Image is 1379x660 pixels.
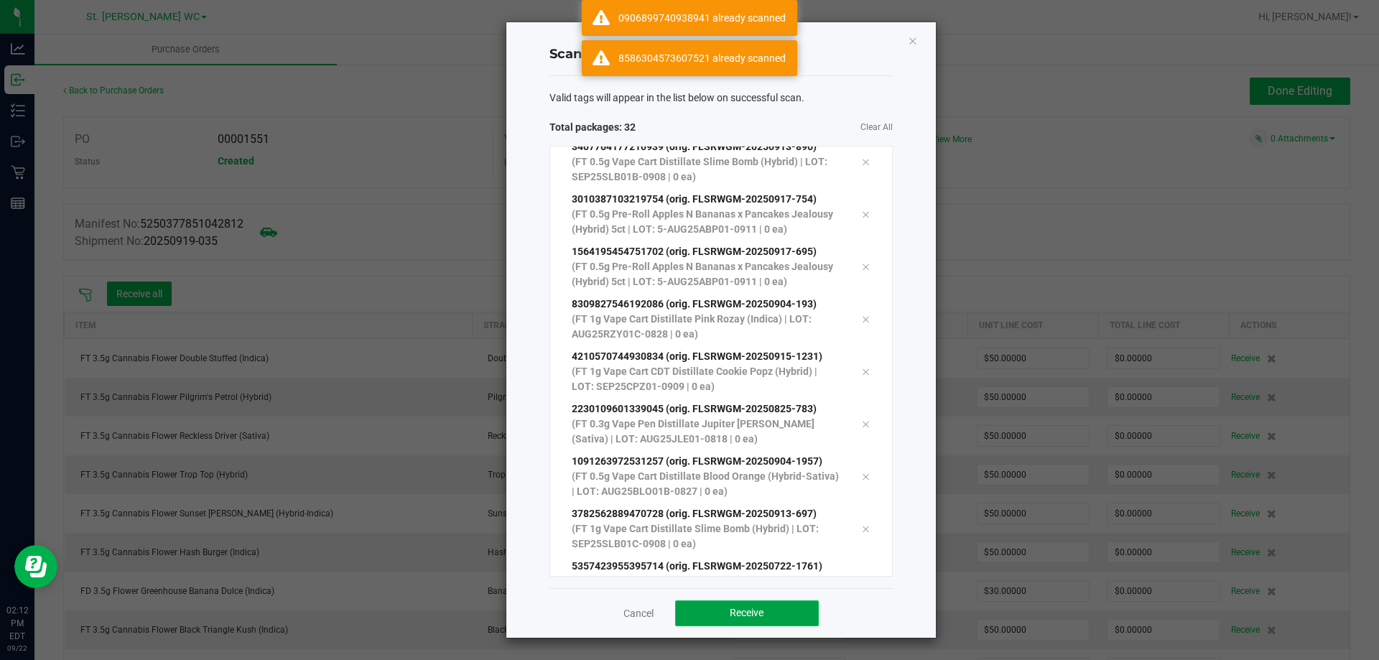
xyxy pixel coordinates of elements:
[908,32,918,49] button: Close
[572,417,840,447] p: (FT 0.3g Vape Pen Distillate Jupiter [PERSON_NAME] (Sativa) | LOT: AUG25JLE01-0818 | 0 ea)
[860,121,893,134] a: Clear All
[730,607,763,618] span: Receive
[850,520,881,537] div: Remove tag
[850,310,881,327] div: Remove tag
[549,120,721,135] span: Total packages: 32
[572,154,840,185] p: (FT 0.5g Vape Cart Distillate Slime Bomb (Hybrid) | LOT: SEP25SLB01B-0908 | 0 ea)
[675,600,819,626] button: Receive
[549,45,893,64] h4: Scan Packages to Receive
[572,193,817,205] span: 3010387103219754 (orig. FLSRWGM-20250917-754)
[850,205,881,223] div: Remove tag
[850,363,881,380] div: Remove tag
[850,468,881,485] div: Remove tag
[572,521,840,552] p: (FT 1g Vape Cart Distillate Slime Bomb (Hybrid) | LOT: SEP25SLB01C-0908 | 0 ea)
[572,141,817,152] span: 3407764177210939 (orig. FLSRWGM-20250913-896)
[850,415,881,432] div: Remove tag
[572,364,840,394] p: (FT 1g Vape Cart CDT Distillate Cookie Popz (Hybrid) | LOT: SEP25CPZ01-0909 | 0 ea)
[850,258,881,275] div: Remove tag
[572,469,840,499] p: (FT 0.5g Vape Cart Distillate Blood Orange (Hybrid-Sativa) | LOT: AUG25BLO01B-0827 | 0 ea)
[572,246,817,257] span: 1564195454751702 (orig. FLSRWGM-20250917-695)
[572,403,817,414] span: 2230109601339045 (orig. FLSRWGM-20250825-783)
[572,350,822,362] span: 4210570744930834 (orig. FLSRWGM-20250915-1231)
[549,90,804,106] span: Valid tags will appear in the list below on successful scan.
[850,572,881,590] div: Remove tag
[618,11,786,25] div: 0906899740938941 already scanned
[572,455,822,467] span: 1091263972531257 (orig. FLSRWGM-20250904-1957)
[623,606,654,621] a: Cancel
[572,560,822,572] span: 5357423955395714 (orig. FLSRWGM-20250722-1761)
[850,153,881,170] div: Remove tag
[572,508,817,519] span: 3782562889470728 (orig. FLSRWGM-20250913-697)
[572,312,840,342] p: (FT 1g Vape Cart Distillate Pink Rozay (Indica) | LOT: AUG25RZY01C-0828 | 0 ea)
[14,545,57,588] iframe: Resource center
[618,51,786,65] div: 8586304573607521 already scanned
[572,207,840,237] p: (FT 0.5g Pre-Roll Apples N Bananas x Pancakes Jealousy (Hybrid) 5ct | LOT: 5-AUG25ABP01-0911 | 0 ea)
[572,574,840,604] p: (FT 0.3g Vape Pen Distillate Aries Rising (THC) | LOT: JUL25ARR01-0716 | 0 ea)
[572,259,840,289] p: (FT 0.5g Pre-Roll Apples N Bananas x Pancakes Jealousy (Hybrid) 5ct | LOT: 5-AUG25ABP01-0911 | 0 ea)
[572,298,817,310] span: 8309827546192086 (orig. FLSRWGM-20250904-193)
